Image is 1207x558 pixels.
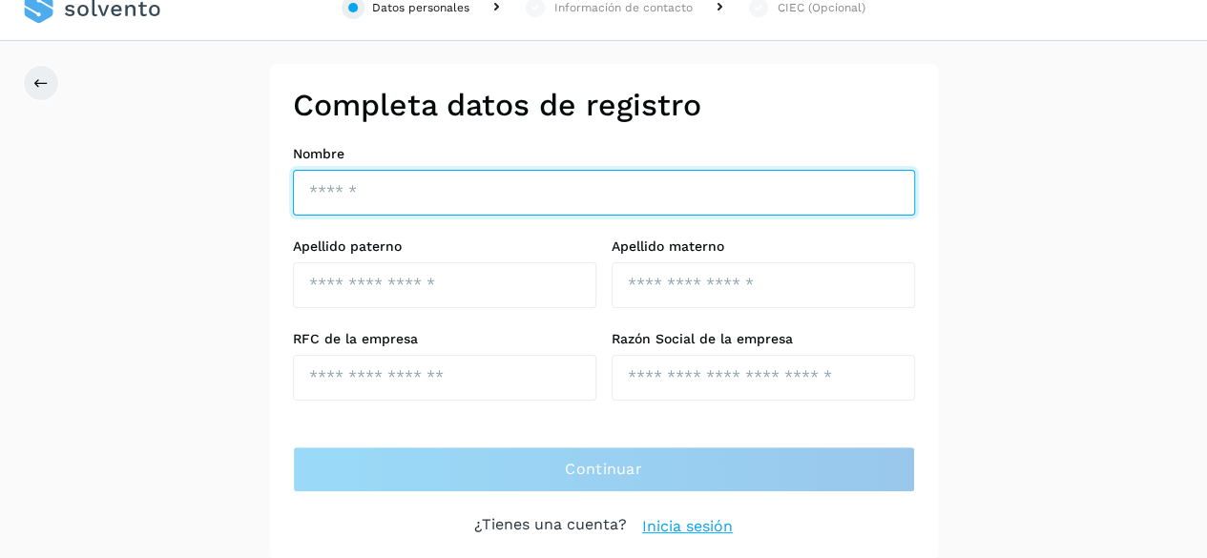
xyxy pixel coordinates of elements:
[293,331,596,347] label: RFC de la empresa
[642,515,733,538] a: Inicia sesión
[474,515,627,538] p: ¿Tienes una cuenta?
[612,238,915,255] label: Apellido materno
[293,87,915,123] h2: Completa datos de registro
[293,238,596,255] label: Apellido paterno
[293,446,915,492] button: Continuar
[612,331,915,347] label: Razón Social de la empresa
[565,459,642,480] span: Continuar
[293,146,915,162] label: Nombre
